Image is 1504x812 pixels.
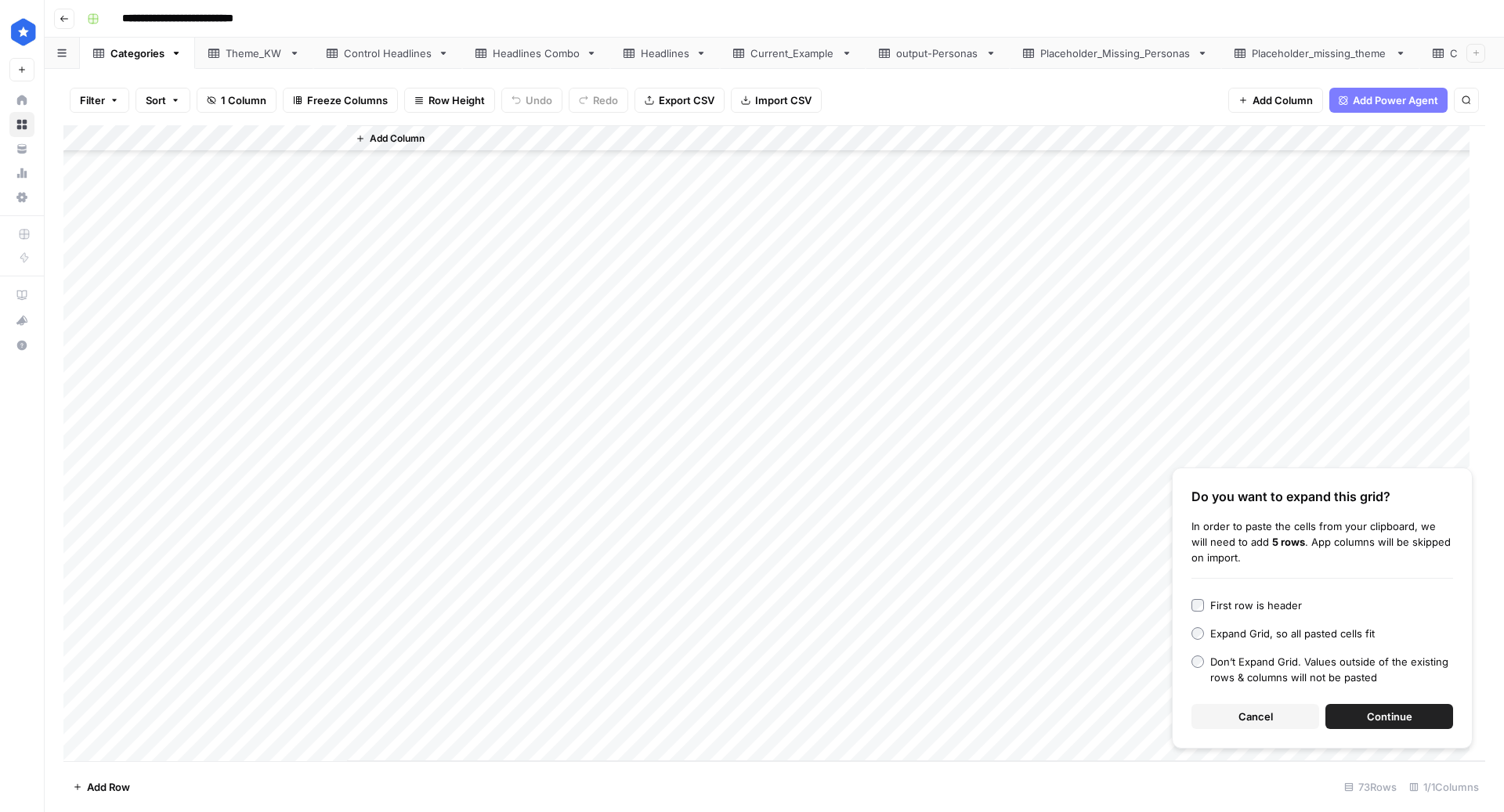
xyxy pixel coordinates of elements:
div: output-Personas [896,45,979,61]
button: Import CSV [731,88,822,113]
button: Freeze Columns [283,88,398,113]
div: Headlines [641,45,689,61]
span: Redo [593,92,618,108]
div: 1/1 Columns [1403,774,1485,799]
span: Filter [80,92,105,108]
div: Headlines Combo [493,45,580,61]
div: Categories [110,45,164,61]
div: Placeholder_missing_theme [1252,45,1389,61]
a: Current_Example [720,38,866,69]
a: Home [9,88,34,113]
div: Theme_KW [226,45,283,61]
a: Placeholder_Missing_Personas [1010,38,1221,69]
div: Don’t Expand Grid. Values outside of the existing rows & columns will not be pasted [1210,654,1453,685]
div: Do you want to expand this grid? [1191,487,1453,506]
a: Settings [9,185,34,210]
button: Continue [1325,704,1453,729]
input: First row is header [1191,599,1204,612]
button: Export CSV [634,88,725,113]
img: ConsumerAffairs Logo [9,18,38,46]
button: Help + Support [9,333,34,358]
span: Add Row [87,779,130,795]
a: Control Headlines [313,38,462,69]
a: Headlines [610,38,720,69]
a: Categories [80,38,195,69]
a: output-Personas [866,38,1010,69]
span: Continue [1367,709,1412,724]
span: 1 Column [221,92,266,108]
span: Cancel [1238,709,1273,724]
a: Headlines Combo [462,38,610,69]
a: Theme_KW [195,38,313,69]
div: What's new? [10,309,34,332]
span: Add Column [370,132,425,146]
input: Expand Grid, so all pasted cells fit [1191,627,1204,640]
span: Export CSV [659,92,714,108]
div: In order to paste the cells from your clipboard, we will need to add . App columns will be skippe... [1191,518,1453,565]
div: 73 Rows [1338,774,1403,799]
div: Expand Grid, so all pasted cells fit [1210,626,1375,641]
button: What's new? [9,308,34,333]
span: Undo [526,92,552,108]
span: Add Column [1253,92,1313,108]
div: Placeholder_Missing_Personas [1040,45,1191,61]
button: Redo [569,88,628,113]
a: Placeholder_missing_theme [1221,38,1419,69]
input: Don’t Expand Grid. Values outside of the existing rows & columns will not be pasted [1191,655,1204,668]
div: First row is header [1210,597,1302,613]
a: Usage [9,161,34,186]
button: Add Column [1228,88,1323,113]
button: Cancel [1191,704,1319,729]
a: AirOps Academy [9,283,34,308]
button: Sort [136,88,190,113]
div: Control Headlines [344,45,432,61]
button: Add Column [349,128,431,149]
button: Add Row [63,774,139,799]
a: Browse [9,112,34,137]
button: Undo [501,88,562,113]
b: 5 rows [1272,536,1305,548]
button: Workspace: ConsumerAffairs [9,13,34,52]
a: Your Data [9,136,34,161]
button: Add Power Agent [1329,88,1448,113]
button: Row Height [404,88,495,113]
span: Import CSV [755,92,812,108]
span: Add Power Agent [1353,92,1438,108]
div: Current_Example [750,45,835,61]
span: Sort [146,92,166,108]
span: Freeze Columns [307,92,388,108]
button: 1 Column [197,88,277,113]
button: Filter [70,88,129,113]
span: Row Height [428,92,485,108]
